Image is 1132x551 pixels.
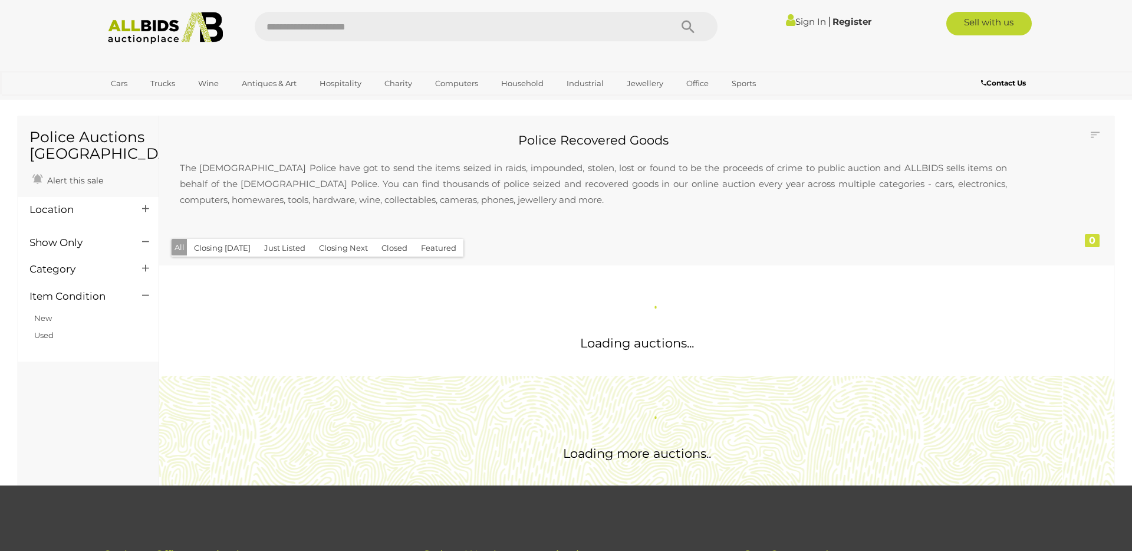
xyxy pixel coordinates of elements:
[427,74,486,93] a: Computers
[377,74,420,93] a: Charity
[168,148,1019,219] p: The [DEMOGRAPHIC_DATA] Police have got to send the items seized in raids, impounded, stolen, lost...
[724,74,764,93] a: Sports
[946,12,1032,35] a: Sell with us
[832,16,871,27] a: Register
[44,175,103,186] span: Alert this sale
[981,77,1029,90] a: Contact Us
[981,78,1026,87] b: Contact Us
[29,204,124,215] h4: Location
[103,74,135,93] a: Cars
[190,74,226,93] a: Wine
[312,239,375,257] button: Closing Next
[29,264,124,275] h4: Category
[414,239,463,257] button: Featured
[828,15,831,28] span: |
[659,12,718,41] button: Search
[168,133,1019,147] h2: Police Recovered Goods
[1085,234,1100,247] div: 0
[257,239,312,257] button: Just Listed
[29,237,124,248] h4: Show Only
[172,239,187,256] button: All
[101,12,229,44] img: Allbids.com.au
[374,239,414,257] button: Closed
[34,330,54,340] a: Used
[619,74,671,93] a: Jewellery
[786,16,826,27] a: Sign In
[580,336,694,350] span: Loading auctions...
[29,291,124,302] h4: Item Condition
[234,74,304,93] a: Antiques & Art
[143,74,183,93] a: Trucks
[29,129,147,162] h1: Police Auctions [GEOGRAPHIC_DATA]
[103,93,202,113] a: [GEOGRAPHIC_DATA]
[679,74,716,93] a: Office
[34,313,52,323] a: New
[187,239,258,257] button: Closing [DATE]
[563,446,711,461] span: Loading more auctions..
[312,74,369,93] a: Hospitality
[559,74,611,93] a: Industrial
[493,74,551,93] a: Household
[29,170,106,188] a: Alert this sale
